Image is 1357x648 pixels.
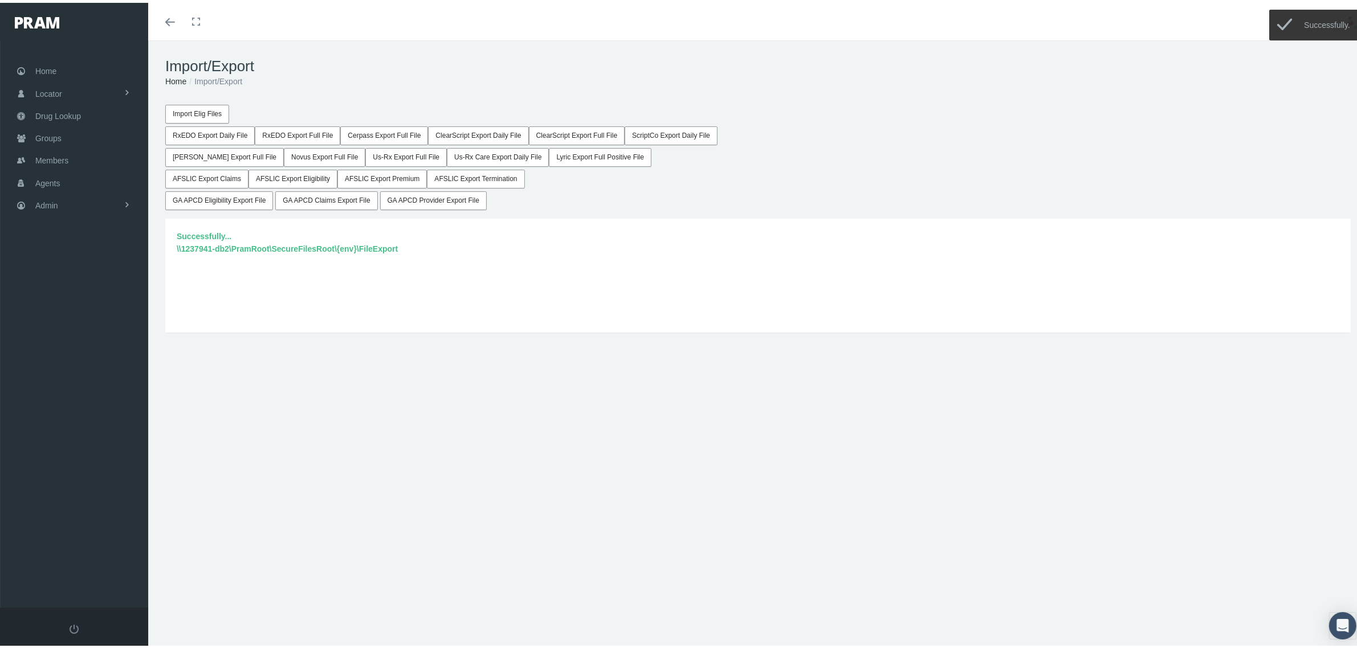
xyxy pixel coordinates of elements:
button: Novus Export Full File [284,145,365,164]
button: Lyric Export Full Positive File [549,145,651,164]
span: Admin [35,192,58,214]
button: ClearScript Export Daily File [428,124,528,142]
span: Agents [35,170,60,191]
button: RxEDO Export Full File [255,124,340,142]
button: Us-Rx Export Full File [365,145,447,164]
button: Import Elig Files [165,102,229,121]
span: Groups [35,125,62,146]
img: PRAM_20_x_78.png [15,14,59,26]
button: RxEDO Export Daily File [165,124,255,142]
button: ScriptCo Export Daily File [625,124,718,142]
div: Successfully... [177,227,1339,240]
span: Home [35,58,56,79]
button: Cerpass Export Full File [340,124,428,142]
button: AFSLIC Export Eligibility [248,167,337,186]
button: AFSLIC Export Termination [427,167,524,186]
a: Home [165,74,186,83]
div: Open Intercom Messenger [1329,609,1356,637]
button: GA APCD Provider Export File [380,188,487,207]
h1: Import/Export [165,55,1351,72]
button: AFSLIC Export Claims [165,167,248,186]
div: \\1237941-db2\PramRoot\SecureFilesRoot\{env}\FileExport [177,240,1339,252]
button: [PERSON_NAME] Export Full File [165,145,284,164]
span: Drug Lookup [35,102,81,124]
button: GA APCD Claims Export File [275,188,377,207]
button: ClearScript Export Full File [529,124,625,142]
li: Import/Export [186,72,242,85]
span: Members [35,147,68,169]
button: Us-Rx Care Export Daily File [447,145,549,164]
button: AFSLIC Export Premium [337,167,427,186]
span: Locator [35,80,62,102]
button: GA APCD Eligibility Export File [165,188,273,207]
